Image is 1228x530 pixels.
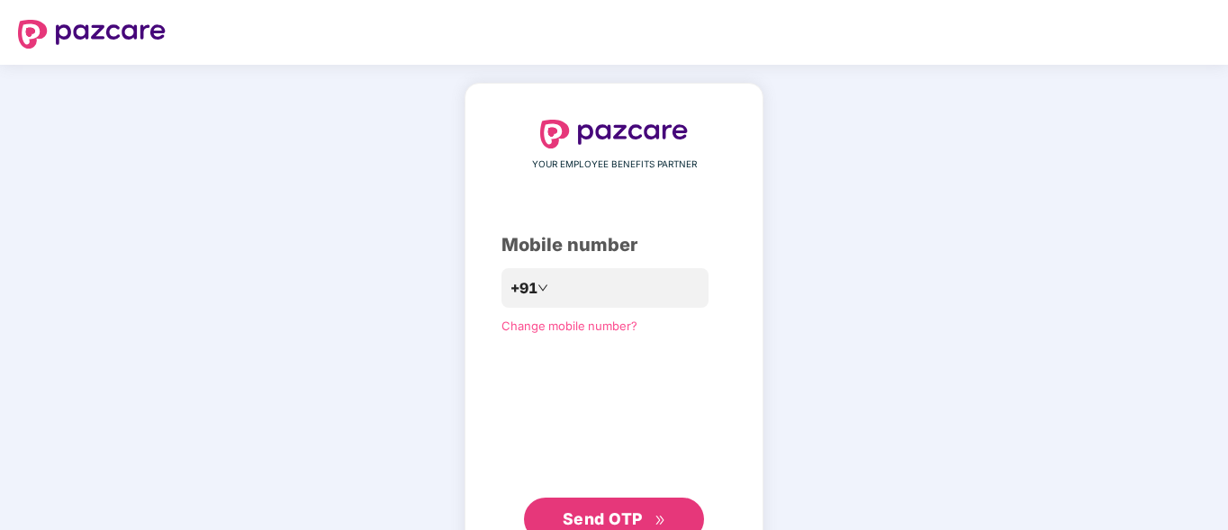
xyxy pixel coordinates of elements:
img: logo [540,120,688,148]
span: down [537,283,548,293]
span: YOUR EMPLOYEE BENEFITS PARTNER [532,157,697,172]
img: logo [18,20,166,49]
span: double-right [655,515,666,526]
div: Mobile number [501,231,727,259]
span: +91 [510,277,537,300]
a: Change mobile number? [501,319,637,333]
span: Send OTP [563,509,643,528]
